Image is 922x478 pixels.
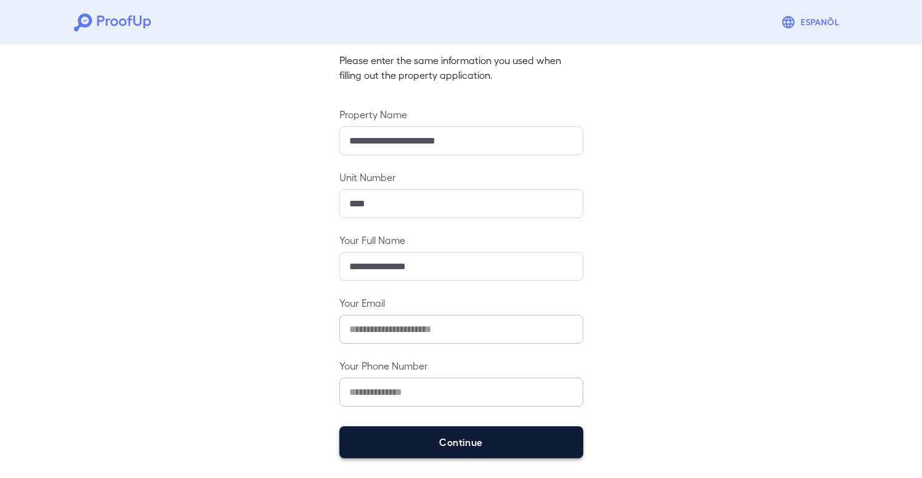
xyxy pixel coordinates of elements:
[339,107,583,121] label: Property Name
[339,233,583,247] label: Your Full Name
[339,296,583,310] label: Your Email
[339,170,583,184] label: Unit Number
[339,53,583,83] p: Please enter the same information you used when filling out the property application.
[776,10,848,34] button: Espanõl
[339,358,583,373] label: Your Phone Number
[339,426,583,458] button: Continue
